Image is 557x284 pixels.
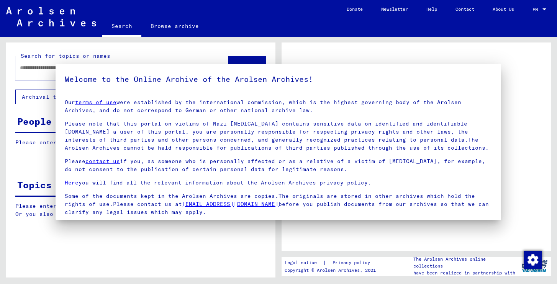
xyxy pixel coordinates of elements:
p: Our were established by the international commission, which is the highest governing body of the ... [65,98,492,114]
img: Change consent [524,251,542,269]
a: Here [65,179,79,186]
a: terms of use [75,99,116,106]
p: Please if you, as someone who is personally affected or as a relative of a victim of [MEDICAL_DAT... [65,157,492,173]
p: Some of the documents kept in the Arolsen Archives are copies.The originals are stored in other a... [65,192,492,216]
a: contact us [85,158,120,165]
p: Please note that this portal on victims of Nazi [MEDICAL_DATA] contains sensitive data on identif... [65,120,492,152]
a: [EMAIL_ADDRESS][DOMAIN_NAME] [182,201,278,207]
p: you will find all the relevant information about the Arolsen Archives privacy policy. [65,179,492,187]
h5: Welcome to the Online Archive of the Arolsen Archives! [65,73,492,85]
